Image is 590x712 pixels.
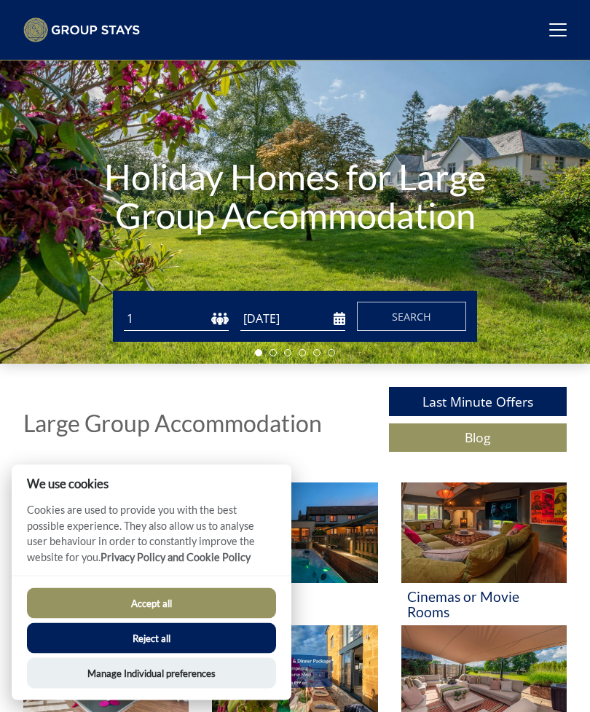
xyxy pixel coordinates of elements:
img: Group Stays [23,17,140,42]
button: Manage Individual preferences [27,658,276,689]
a: Blog [389,424,567,453]
button: Search [357,302,466,332]
a: Last Minute Offers [389,388,567,416]
button: Reject all [27,623,276,654]
h2: We use cookies [12,477,291,490]
img: 'Cinemas or Movie Rooms' - Large Group Accommodation Holiday Ideas [401,483,567,584]
p: Cookies are used to provide you with the best possible experience. They also allow us to analyse ... [12,502,291,576]
span: Search [392,310,431,324]
h1: Holiday Homes for Large Group Accommodation [89,129,502,265]
h3: Cinemas or Movie Rooms [407,590,561,620]
button: Accept all [27,588,276,619]
input: Arrival Date [240,308,345,332]
a: 'Hot Tubs' - Large Group Accommodation Holiday Ideas Hot Tubs [212,483,377,627]
img: 'Hot Tubs' - Large Group Accommodation Holiday Ideas [212,483,377,584]
h1: Large Group Accommodation [23,411,322,437]
h3: Hot Tubs [218,590,371,605]
a: 'Cinemas or Movie Rooms' - Large Group Accommodation Holiday Ideas Cinemas or Movie Rooms [401,483,567,627]
a: Privacy Policy and Cookie Policy [101,551,251,563]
